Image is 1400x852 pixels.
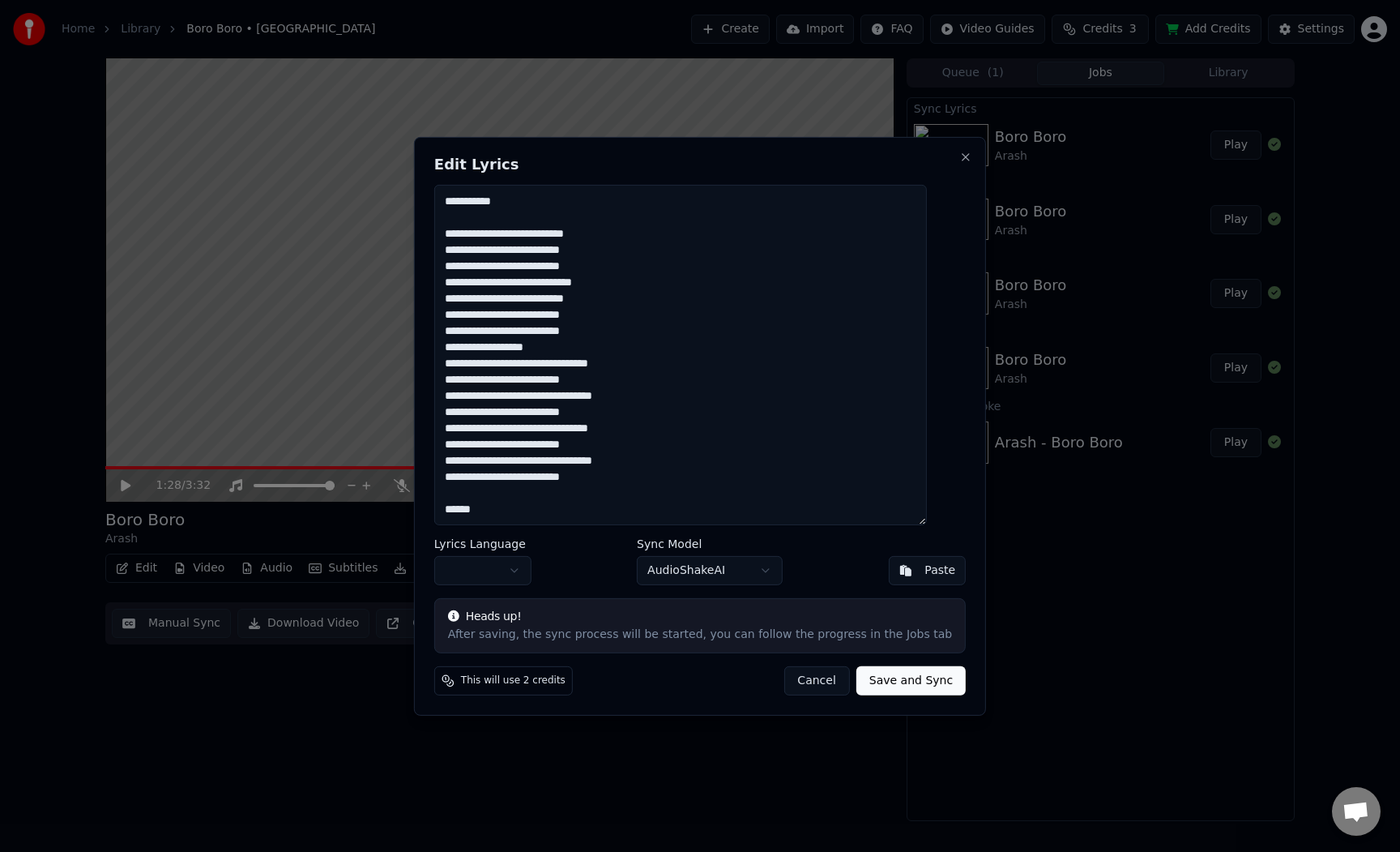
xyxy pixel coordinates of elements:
[434,538,531,550] label: Lyrics Language
[888,556,966,585] button: Paste
[448,609,952,625] div: Heads up!
[924,563,955,579] div: Paste
[461,674,566,687] span: This will use 2 credits
[448,627,952,643] div: After saving, the sync process will be started, you can follow the progress in the Jobs tab
[783,666,849,696] button: Cancel
[856,666,966,696] button: Save and Sync
[434,156,966,171] h2: Edit Lyrics
[637,538,783,550] label: Sync Model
